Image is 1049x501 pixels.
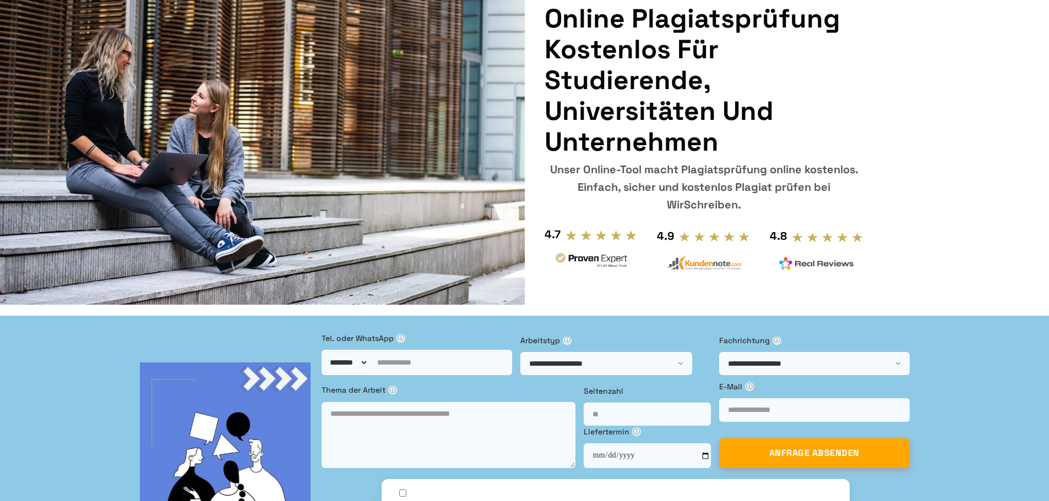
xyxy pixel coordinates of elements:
span: ⓘ [632,427,641,436]
div: 4.8 [770,227,787,245]
img: realreviews [779,257,854,270]
label: E-Mail [719,381,910,393]
span: ⓘ [773,336,781,345]
img: stars [791,232,863,244]
div: 4.9 [657,227,674,245]
img: stars [678,231,751,243]
label: Tel. oder WhatsApp [322,332,512,344]
span: ⓘ [396,334,405,343]
img: kundennote [666,256,741,271]
label: Arbeitstyp [520,334,711,346]
img: provenexpert [554,251,629,272]
div: Unser Online-Tool macht Plagiatsprüfung online kostenlos. Einfach, sicher und kostenlos Plagiat p... [545,161,863,213]
button: ANFRAGE ABSENDEN [719,438,910,468]
label: Thema der Arbeit [322,384,575,396]
h1: Online Plagiatsprüfung kostenlos für Studierende, Universitäten und Unternehmen [545,3,863,157]
div: 4.7 [545,225,561,243]
span: ⓘ [563,336,572,345]
label: Liefertermin [584,426,711,438]
img: stars [565,229,637,241]
label: Seitenzahl [584,385,711,397]
span: ⓘ [745,382,754,391]
span: ⓘ [388,386,397,394]
label: Fachrichtung [719,334,910,346]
